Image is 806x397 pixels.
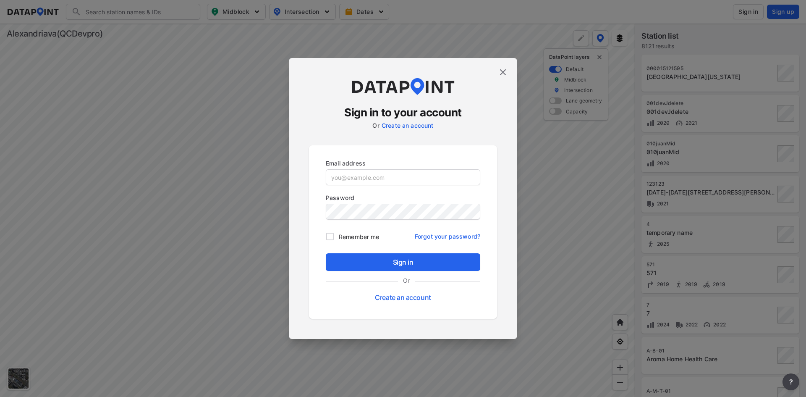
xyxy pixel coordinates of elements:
[375,293,431,302] a: Create an account
[788,377,794,387] span: ?
[326,170,480,185] input: you@example.com
[351,78,455,95] img: dataPointLogo.9353c09d.svg
[326,253,480,271] button: Sign in
[498,67,508,77] img: close.efbf2170.svg
[382,122,434,129] a: Create an account
[782,373,799,390] button: more
[398,276,415,285] label: Or
[309,105,497,120] h3: Sign in to your account
[332,257,474,267] span: Sign in
[326,193,480,202] p: Password
[339,232,379,241] span: Remember me
[326,159,480,168] p: Email address
[372,122,379,129] label: Or
[415,228,480,241] a: Forgot your password?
